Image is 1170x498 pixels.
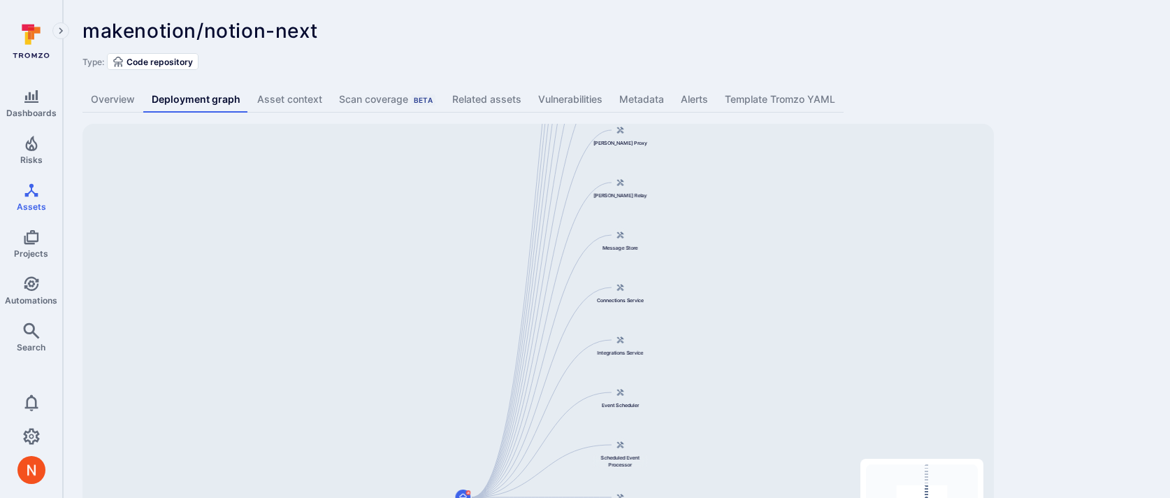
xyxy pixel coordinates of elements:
span: Scheduled Event Processor [593,454,649,468]
span: Type: [82,57,104,67]
span: Risks [20,155,43,165]
img: ACg8ocIprwjrgDQnDsNSk9Ghn5p5-B8DpAKWoJ5Gi9syOE4K59tr4Q=s96-c [17,456,45,484]
a: Related assets [444,87,530,113]
a: Asset context [249,87,331,113]
div: Scan coverage [339,92,435,106]
span: Projects [14,248,48,259]
span: Code repository [127,57,193,67]
span: makenotion/notion-next [82,19,317,43]
span: Integrations Service [598,349,644,356]
div: Asset tabs [82,87,1150,113]
a: Template Tromzo YAML [716,87,844,113]
span: Dashboards [6,108,57,118]
span: Message Store [602,244,638,251]
a: Vulnerabilities [530,87,611,113]
i: Expand navigation menu [56,25,66,37]
span: [PERSON_NAME] Proxy [593,139,648,146]
div: Neeren Patki [17,456,45,484]
span: Automations [5,295,57,306]
span: [PERSON_NAME] Relay [593,192,647,199]
span: Assets [17,201,46,212]
span: Search [17,342,45,353]
span: Connections Service [597,297,644,304]
a: Metadata [611,87,672,113]
span: Event Scheduler [602,401,640,408]
div: Beta [411,94,435,106]
a: Overview [82,87,143,113]
a: Alerts [672,87,716,113]
button: Expand navigation menu [52,22,69,39]
a: Deployment graph [143,87,249,113]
